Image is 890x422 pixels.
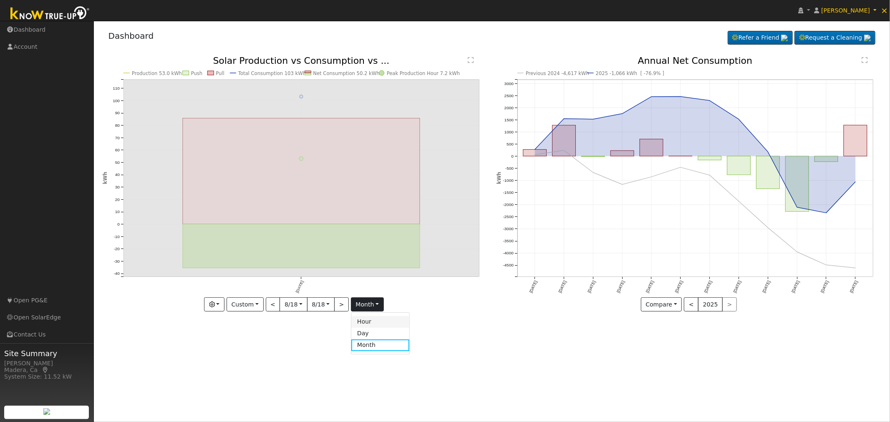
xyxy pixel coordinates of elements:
[523,150,547,156] rect: onclick=""
[591,118,595,121] circle: onclick=""
[854,181,857,184] circle: onclick=""
[503,203,514,207] text: -2000
[115,185,120,190] text: 30
[115,111,120,116] text: 90
[684,297,698,311] button: <
[113,271,120,276] text: -40
[698,297,723,311] button: 2025
[557,280,567,294] text: [DATE]
[528,280,538,294] text: [DATE]
[504,105,514,110] text: 2000
[266,297,280,311] button: <
[504,130,514,134] text: 1000
[4,359,89,368] div: [PERSON_NAME]
[650,176,653,179] circle: onclick=""
[821,7,870,14] span: [PERSON_NAME]
[507,142,514,146] text: 500
[503,239,514,244] text: -3500
[552,126,575,156] rect: onclick=""
[766,151,770,154] circle: onclick=""
[733,280,742,294] text: [DATE]
[616,280,625,294] text: [DATE]
[351,339,409,351] a: Month
[825,211,828,215] circle: onclick=""
[820,280,829,294] text: [DATE]
[503,263,514,268] text: -4500
[503,178,514,183] text: -1000
[351,328,409,339] a: Day
[825,264,828,267] circle: onclick=""
[115,148,120,153] text: 60
[115,160,120,165] text: 50
[504,118,514,122] text: 1500
[511,154,514,158] text: 0
[295,280,305,294] text: [DATE]
[679,166,682,169] circle: onclick=""
[526,70,589,76] text: Previous 2024 -4,617 kWh
[191,70,202,76] text: Push
[708,99,711,102] circle: onclick=""
[504,93,514,98] text: 2500
[640,139,663,156] rect: onclick=""
[6,5,94,23] img: Know True-Up
[562,117,565,121] circle: onclick=""
[4,372,89,381] div: System Size: 11.52 kW
[786,156,809,212] rect: onclick=""
[703,280,713,294] text: [DATE]
[620,112,624,116] circle: onclick=""
[844,125,867,156] rect: onclick=""
[881,5,888,15] span: ×
[503,227,514,231] text: -3000
[727,156,751,175] rect: onclick=""
[596,70,664,76] text: 2025 -1,066 kWh [ -76.9% ]
[113,98,120,103] text: 100
[645,280,655,294] text: [DATE]
[849,280,859,294] text: [DATE]
[115,136,120,140] text: 70
[113,247,120,251] text: -20
[562,149,565,152] circle: onclick=""
[503,215,514,219] text: -2500
[854,266,857,270] circle: onclick=""
[115,210,120,214] text: 10
[620,183,624,186] circle: onclick=""
[115,197,120,202] text: 20
[307,297,335,311] button: 8/18
[737,200,741,203] circle: onclick=""
[650,95,653,98] circle: onclick=""
[113,259,120,264] text: -30
[115,123,120,128] text: 80
[113,86,120,90] text: 110
[496,172,502,184] text: kWh
[227,297,264,311] button: Custom
[504,81,514,86] text: 3000
[238,70,306,76] text: Total Consumption 103 kWh
[587,280,596,294] text: [DATE]
[387,70,460,76] text: Peak Production Hour 7.2 kWh
[117,222,120,227] text: 0
[503,251,514,256] text: -4000
[43,408,50,415] img: retrieve
[42,367,49,373] a: Map
[708,173,711,177] circle: onclick=""
[533,153,536,157] circle: onclick=""
[728,31,793,45] a: Refer a Friend
[213,55,389,66] text: Solar Production vs Consumption vs ...
[781,35,788,41] img: retrieve
[108,31,154,41] a: Dashboard
[862,57,867,63] text: 
[761,280,771,294] text: [DATE]
[113,234,120,239] text: -10
[737,118,741,121] circle: onclick=""
[280,297,307,311] button: 8/18
[102,172,108,184] text: kWh
[796,206,799,209] circle: onclick=""
[864,35,871,41] img: retrieve
[468,57,474,63] text: 
[815,156,838,162] rect: onclick=""
[351,297,384,311] button: month
[351,316,409,328] a: Hour
[591,171,595,174] circle: onclick=""
[334,297,349,311] button: >
[115,173,120,177] text: 40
